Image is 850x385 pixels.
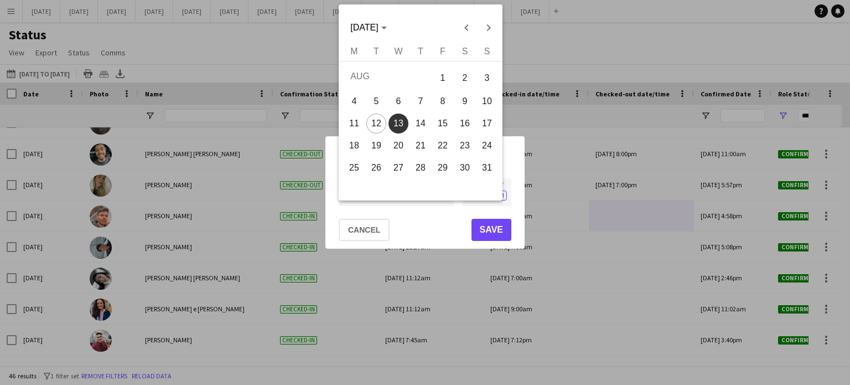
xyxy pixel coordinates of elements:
span: 9 [455,91,475,111]
span: [DATE] [350,23,378,32]
button: 11-08-2025 [343,112,365,135]
button: Previous month [455,17,478,39]
span: 8 [433,91,453,111]
button: 31-08-2025 [476,157,498,179]
button: 24-08-2025 [476,135,498,157]
span: 4 [344,91,364,111]
button: 20-08-2025 [387,135,410,157]
button: 01-08-2025 [432,65,454,90]
button: 15-08-2025 [432,112,454,135]
button: 16-08-2025 [454,112,476,135]
span: 11 [344,114,364,134]
span: 6 [388,91,408,111]
button: 10-08-2025 [476,90,498,112]
span: T [374,47,379,56]
button: 05-08-2025 [365,90,387,112]
button: 14-08-2025 [410,112,432,135]
span: 24 [477,136,497,156]
button: 26-08-2025 [365,157,387,179]
span: 21 [411,136,431,156]
span: 13 [388,114,408,134]
button: 23-08-2025 [454,135,476,157]
button: 30-08-2025 [454,157,476,179]
button: 19-08-2025 [365,135,387,157]
button: Next month [478,17,500,39]
span: 7 [411,91,431,111]
span: 29 [433,158,453,178]
span: T [418,47,423,56]
button: 07-08-2025 [410,90,432,112]
span: 10 [477,91,497,111]
span: S [484,47,490,56]
td: AUG [343,65,432,90]
span: 28 [411,158,431,178]
span: 26 [366,158,386,178]
span: 17 [477,114,497,134]
button: 25-08-2025 [343,157,365,179]
button: 29-08-2025 [432,157,454,179]
span: 2 [455,66,475,89]
span: S [462,47,468,56]
span: 20 [388,136,408,156]
span: 30 [455,158,475,178]
span: 19 [366,136,386,156]
button: 28-08-2025 [410,157,432,179]
button: 08-08-2025 [432,90,454,112]
button: 09-08-2025 [454,90,476,112]
button: 21-08-2025 [410,135,432,157]
span: 27 [388,158,408,178]
span: 3 [477,66,497,89]
span: F [440,47,445,56]
span: 12 [366,114,386,134]
button: 13-08-2025 [387,112,410,135]
button: 02-08-2025 [454,65,476,90]
span: 23 [455,136,475,156]
span: 22 [433,136,453,156]
span: 16 [455,114,475,134]
span: 31 [477,158,497,178]
button: Choose month and year [346,18,391,38]
button: 18-08-2025 [343,135,365,157]
button: 04-08-2025 [343,90,365,112]
button: 27-08-2025 [387,157,410,179]
span: M [350,47,357,56]
span: 18 [344,136,364,156]
button: 12-08-2025 [365,112,387,135]
span: 5 [366,91,386,111]
button: 22-08-2025 [432,135,454,157]
span: 14 [411,114,431,134]
button: 03-08-2025 [476,65,498,90]
span: 25 [344,158,364,178]
span: W [394,47,402,56]
span: 1 [433,66,453,89]
span: 15 [433,114,453,134]
button: 06-08-2025 [387,90,410,112]
button: 17-08-2025 [476,112,498,135]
